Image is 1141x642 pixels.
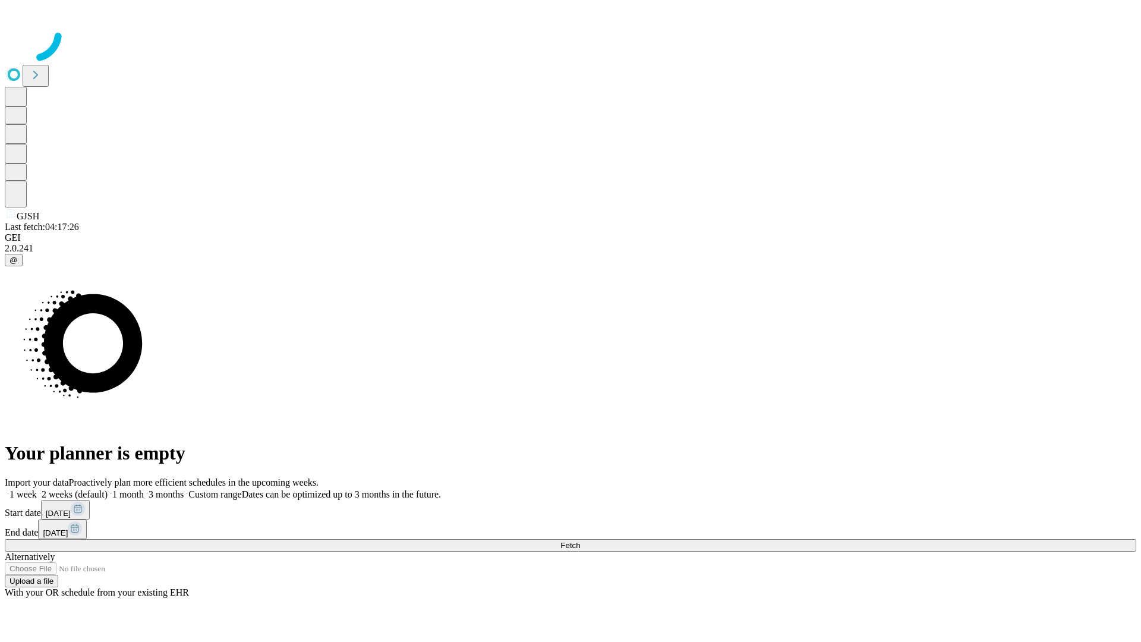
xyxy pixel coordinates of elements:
[5,539,1136,552] button: Fetch
[17,211,39,221] span: GJSH
[5,500,1136,520] div: Start date
[5,587,189,597] span: With your OR schedule from your existing EHR
[38,520,87,539] button: [DATE]
[42,489,108,499] span: 2 weeks (default)
[5,222,79,232] span: Last fetch: 04:17:26
[10,489,37,499] span: 1 week
[69,477,319,487] span: Proactively plan more efficient schedules in the upcoming weeks.
[43,528,68,537] span: [DATE]
[5,243,1136,254] div: 2.0.241
[112,489,144,499] span: 1 month
[5,575,58,587] button: Upload a file
[149,489,184,499] span: 3 months
[188,489,241,499] span: Custom range
[10,256,18,265] span: @
[560,541,580,550] span: Fetch
[46,509,71,518] span: [DATE]
[41,500,90,520] button: [DATE]
[5,442,1136,464] h1: Your planner is empty
[5,520,1136,539] div: End date
[5,232,1136,243] div: GEI
[242,489,441,499] span: Dates can be optimized up to 3 months in the future.
[5,254,23,266] button: @
[5,477,69,487] span: Import your data
[5,552,55,562] span: Alternatively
